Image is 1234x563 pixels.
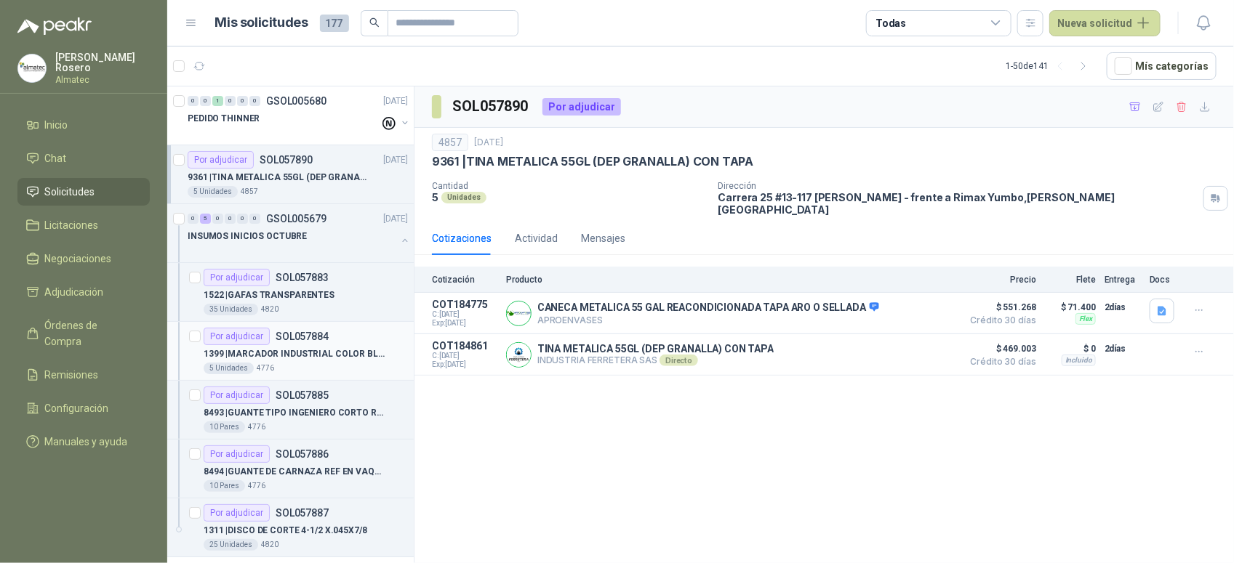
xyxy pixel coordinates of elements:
[261,539,279,551] p: 4820
[261,304,279,315] p: 4820
[188,186,238,198] div: 5 Unidades
[188,171,369,185] p: 9361 | TINA METALICA 55GL (DEP GRANALLA) CON TAPA
[167,440,414,498] a: Por adjudicarSOL0578868494 |GUANTE DE CARNAZA REF EN VAQUETA LARGO10 Pares4776
[17,361,150,389] a: Remisiones
[876,15,906,31] div: Todas
[1006,54,1095,78] div: 1 - 50 de 141
[1150,275,1179,285] p: Docs
[188,214,199,224] div: 0
[188,210,411,256] a: 0 5 0 0 0 0 GSOL005679[DATE] INSUMOS INICIOS OCTUBRE
[276,331,329,341] p: SOL057884
[204,406,385,420] p: 8493 | GUANTE TIPO INGENIERO CORTO REFORZADO
[1075,313,1096,325] div: Flex
[17,111,150,139] a: Inicio
[167,381,414,440] a: Por adjudicarSOL0578858493 |GUANTE TIPO INGENIERO CORTO REFORZADO10 Pares4776
[1045,340,1096,357] p: $ 0
[45,184,95,200] span: Solicitudes
[204,386,270,404] div: Por adjudicar
[1062,355,1096,366] div: Incluido
[45,434,128,450] span: Manuales y ayuda
[204,504,270,522] div: Por adjudicar
[1049,10,1161,36] button: Nueva solicitud
[963,299,1036,316] span: $ 551.268
[507,343,531,367] img: Company Logo
[266,214,326,224] p: GSOL005679
[383,212,408,226] p: [DATE]
[204,328,270,345] div: Por adjudicar
[17,245,150,272] a: Negociaciones
[215,12,308,33] h1: Mis solicitudes
[507,301,531,325] img: Company Logo
[266,96,326,106] p: GSOL005680
[383,94,408,108] p: [DATE]
[45,117,68,133] span: Inicio
[17,394,150,422] a: Configuración
[248,421,265,433] p: 4776
[432,319,497,328] span: Exp: [DATE]
[718,181,1198,191] p: Dirección
[55,76,150,84] p: Almatec
[718,191,1198,216] p: Carrera 25 #13-117 [PERSON_NAME] - frente a Rimax Yumbo , [PERSON_NAME][GEOGRAPHIC_DATA]
[963,275,1036,285] p: Precio
[237,214,248,224] div: 0
[260,155,313,165] p: SOL057890
[506,275,955,285] p: Producto
[204,524,367,538] p: 1311 | DISCO DE CORTE 4-1/2 X.045X7/8
[167,498,414,557] a: Por adjudicarSOL0578871311 |DISCO DE CORTE 4-1/2 X.045X7/825 Unidades4820
[432,181,707,191] p: Cantidad
[515,230,558,246] div: Actividad
[204,304,258,315] div: 35 Unidades
[188,112,260,126] p: PEDIDO THINNER
[45,150,67,166] span: Chat
[200,96,211,106] div: 0
[167,145,414,204] a: Por adjudicarSOL057890[DATE] 9361 |TINA METALICA 55GL (DEP GRANALLA) CON TAPA5 Unidades4857
[542,98,621,116] div: Por adjudicar
[200,214,211,224] div: 5
[432,340,497,352] p: COT184861
[1045,275,1096,285] p: Flete
[537,343,774,355] p: TINA METALICA 55GL (DEP GRANALLA) CON TAPA
[453,95,531,118] h3: SOL057890
[17,145,150,172] a: Chat
[212,96,223,106] div: 1
[188,230,307,243] p: INSUMOS INICIOS OCTUBRE
[537,301,879,315] p: CANECA METALICA 55 GAL REACONDICIONADA TAPA ARO O SELLADA
[432,310,497,319] span: C: [DATE]
[963,340,1036,357] span: $ 469.003
[17,312,150,355] a: Órdenes de Compra
[17,17,92,35] img: Logo peakr
[17,278,150,306] a: Adjudicación
[225,214,236,224] div: 0
[383,153,408,167] p: [DATE]
[432,154,753,169] p: 9361 | TINA METALICA 55GL (DEP GRANALLA) CON TAPA
[369,17,380,28] span: search
[204,539,258,551] div: 25 Unidades
[1105,340,1141,357] p: 2 días
[432,230,492,246] div: Cotizaciones
[474,136,503,150] p: [DATE]
[1107,52,1217,80] button: Mís categorías
[276,272,329,283] p: SOL057883
[188,96,199,106] div: 0
[432,134,468,151] div: 4857
[225,96,236,106] div: 0
[45,217,99,233] span: Licitaciones
[204,465,385,479] p: 8494 | GUANTE DE CARNAZA REF EN VAQUETA LARGO
[963,316,1036,325] span: Crédito 30 días
[188,151,254,169] div: Por adjudicar
[276,390,329,400] p: SOL057885
[660,355,698,366] div: Directo
[55,52,150,73] p: [PERSON_NAME] Rosero
[188,92,411,139] a: 0 0 1 0 0 0 GSOL005680[DATE] PEDIDO THINNER
[257,362,274,374] p: 4776
[17,211,150,239] a: Licitaciones
[1045,299,1096,316] p: $ 71.400
[45,400,109,416] span: Configuración
[204,445,270,463] div: Por adjudicar
[45,367,99,383] span: Remisiones
[432,352,497,360] span: C: [DATE]
[249,96,260,106] div: 0
[204,421,245,433] div: 10 Pares
[320,15,349,32] span: 177
[537,355,774,366] p: INDUSTRIA FERRETERA SAS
